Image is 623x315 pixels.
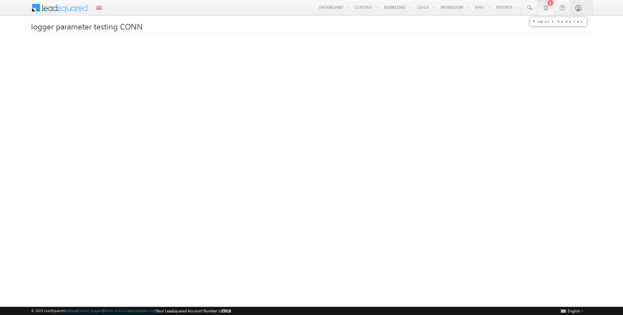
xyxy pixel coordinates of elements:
span: logger parameter testing CONN [31,21,143,31]
a: Terms of Service [104,308,130,313]
span: © 2025 LeadSquared | | | | | [31,308,231,314]
span: English [568,308,580,313]
a: About [67,308,76,313]
button: English [559,307,585,315]
span: 35818 [221,308,231,313]
a: Acceptable Use [130,308,155,313]
span: Your Leadsquared Account Number is [156,308,231,313]
a: Contact Support [77,308,103,313]
div: Product Updates [533,19,584,23]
